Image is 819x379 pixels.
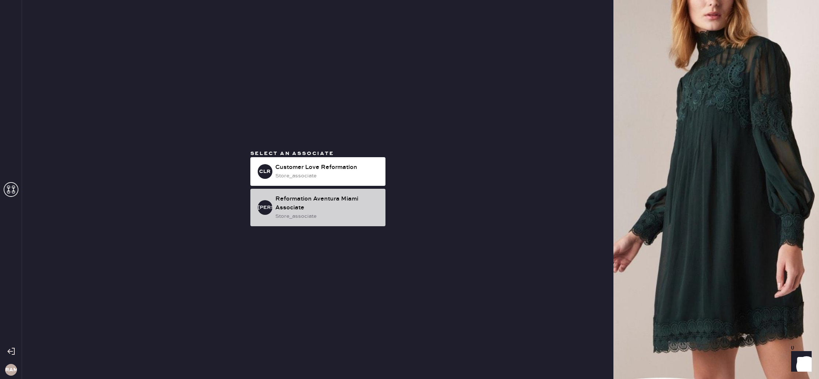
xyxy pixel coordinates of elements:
[275,163,380,172] div: Customer Love Reformation
[784,346,816,378] iframe: Front Chat
[275,195,380,212] div: Reformation Aventura Miami Associate
[275,212,380,220] div: store_associate
[250,150,334,157] span: Select an associate
[5,367,17,372] h3: RAM
[258,205,272,210] h3: [PERSON_NAME]
[259,169,271,174] h3: CLR
[275,172,380,180] div: store_associate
